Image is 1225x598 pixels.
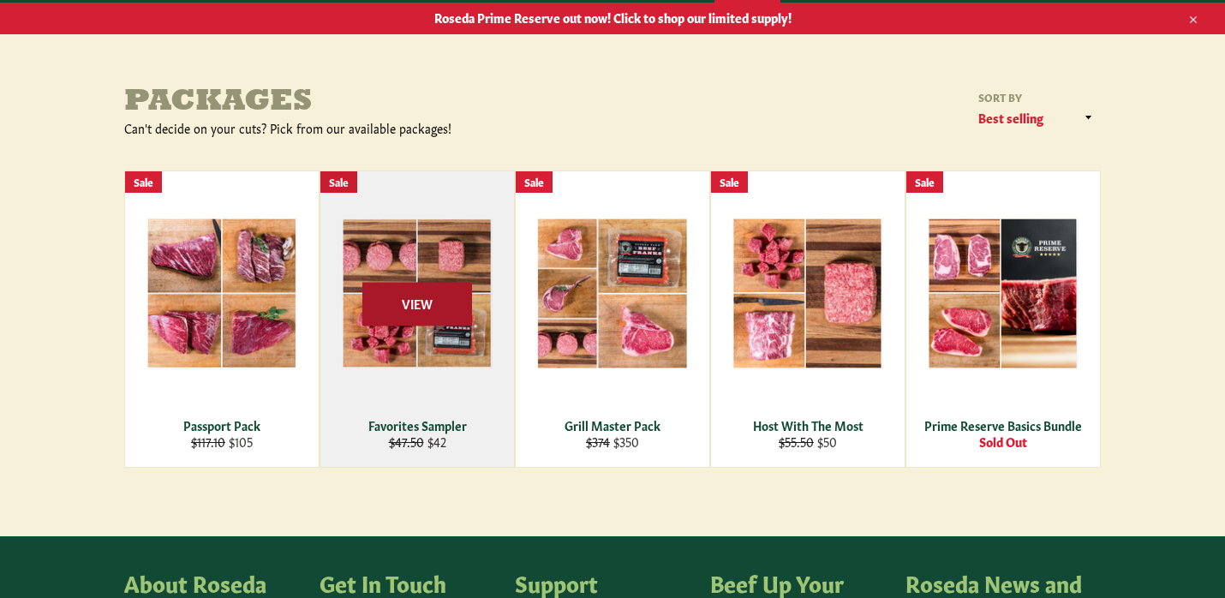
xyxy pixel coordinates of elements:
div: Sale [516,171,553,193]
div: Sale [906,171,943,193]
div: Host With The Most [722,417,894,434]
h4: Get In Touch [320,571,498,595]
img: Host With The Most [732,218,883,369]
s: $374 [586,433,610,450]
h4: Support [515,571,693,595]
a: Favorites Sampler Favorites Sampler $47.50 $42 View [320,170,515,468]
div: Sold Out [917,434,1090,450]
div: Sale [125,171,162,193]
s: $117.10 [191,433,225,450]
img: Passport Pack [146,218,297,368]
img: Prime Reserve Basics Bundle [928,218,1079,369]
span: View [362,282,472,326]
a: Host With The Most Host With The Most $55.50 $50 [710,170,905,468]
div: $50 [722,434,894,450]
a: Grill Master Pack Grill Master Pack $374 $350 [515,170,710,468]
s: $55.50 [779,433,814,450]
div: $350 [527,434,699,450]
div: $105 [136,434,308,450]
img: Grill Master Pack [537,218,688,369]
a: Prime Reserve Basics Bundle Prime Reserve Basics Bundle Sold Out [905,170,1101,468]
h1: Packages [124,86,612,120]
div: Favorites Sampler [332,417,504,434]
a: Passport Pack Passport Pack $117.10 $105 [124,170,320,468]
div: Grill Master Pack [527,417,699,434]
label: Sort by [972,90,1101,105]
div: Prime Reserve Basics Bundle [917,417,1090,434]
h4: About Roseda [124,571,302,595]
div: Sale [711,171,748,193]
div: Can't decide on your cuts? Pick from our available packages! [124,120,612,136]
div: Passport Pack [136,417,308,434]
